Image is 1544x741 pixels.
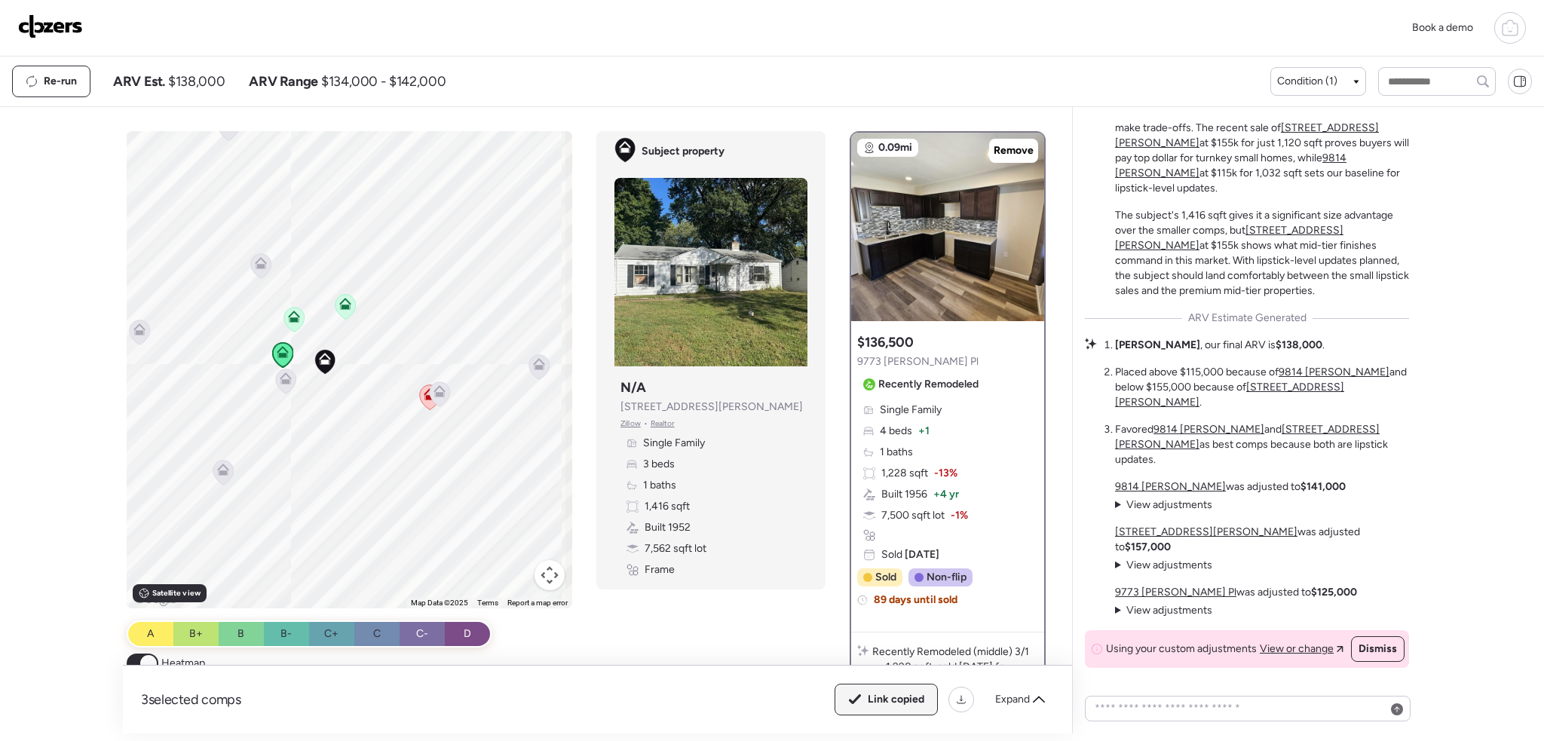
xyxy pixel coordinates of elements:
[1126,559,1212,571] span: View adjustments
[645,499,690,514] span: 1,416 sqft
[994,143,1034,158] span: Remove
[918,424,930,439] span: + 1
[875,570,896,585] span: Sold
[643,436,705,451] span: Single Family
[1115,480,1226,493] a: 9814 [PERSON_NAME]
[880,403,942,418] span: Single Family
[880,424,912,439] span: 4 beds
[934,466,957,481] span: -13%
[280,626,292,641] span: B-
[18,14,83,38] img: Logo
[168,72,225,90] span: $138,000
[880,445,913,460] span: 1 baths
[373,626,381,641] span: C
[152,587,201,599] span: Satellite view
[881,508,945,523] span: 7,500 sqft lot
[1106,641,1257,657] span: Using your custom adjustments
[1126,498,1212,511] span: View adjustments
[44,74,77,89] span: Re-run
[130,589,180,608] a: Open this area in Google Maps (opens a new window)
[1115,338,1200,351] strong: [PERSON_NAME]
[1125,540,1171,553] strong: $157,000
[147,626,154,641] span: A
[141,690,241,709] span: 3 selected comps
[902,548,939,561] span: [DATE]
[1115,365,1409,410] li: Placed above $115,000 because of and below $155,000 because of .
[1115,338,1325,353] li: , our final ARV is .
[645,520,691,535] span: Built 1952
[1115,90,1409,196] p: This neighborhood shows a clear pattern where buyers pay premiums for both size and finish qualit...
[642,144,725,159] span: Subject property
[416,626,428,641] span: C-
[161,656,205,671] span: Heatmap
[507,599,568,607] a: Report a map error
[620,418,641,430] span: Zillow
[644,418,648,430] span: •
[645,562,675,577] span: Frame
[1311,586,1357,599] strong: $125,000
[1279,366,1389,378] a: 9814 [PERSON_NAME]
[1260,641,1334,657] span: View or change
[857,333,913,351] h3: $136,500
[1153,423,1264,436] a: 9814 [PERSON_NAME]
[1115,498,1212,513] summary: View adjustments
[1260,641,1343,657] a: View or change
[927,570,967,585] span: Non-flip
[951,508,968,523] span: -1%
[857,354,979,369] span: 9773 [PERSON_NAME] Pl
[645,541,706,556] span: 7,562 sqft lot
[881,547,939,562] span: Sold
[1276,338,1322,351] strong: $138,000
[1115,208,1409,299] p: The subject's 1,416 sqft gives it a significant size advantage over the smaller comps, but at $15...
[620,400,803,415] span: [STREET_ADDRESS][PERSON_NAME]
[113,72,165,90] span: ARV Est.
[1115,558,1212,573] summary: View adjustments
[620,378,646,397] h3: N/A
[1359,641,1397,657] span: Dismiss
[868,692,924,707] span: Link copied
[130,589,180,608] img: Google
[878,377,979,392] span: Recently Remodeled
[1115,586,1236,599] a: 9773 [PERSON_NAME] Pl
[1412,21,1473,34] span: Book a demo
[189,626,203,641] span: B+
[874,592,957,608] span: 89 days until sold
[1115,525,1409,555] p: was adjusted to
[249,72,318,90] span: ARV Range
[324,626,339,641] span: C+
[651,418,675,430] span: Realtor
[321,72,446,90] span: $134,000 - $142,000
[411,599,468,607] span: Map Data ©2025
[1126,604,1212,617] span: View adjustments
[643,457,675,472] span: 3 beds
[881,487,927,502] span: Built 1956
[1115,525,1297,538] a: [STREET_ADDRESS][PERSON_NAME]
[477,599,498,607] a: Terms (opens in new tab)
[1188,311,1307,326] span: ARV Estimate Generated
[1277,74,1337,89] span: Condition (1)
[1115,585,1357,600] p: was adjusted to
[643,478,676,493] span: 1 baths
[995,692,1030,707] span: Expand
[933,487,959,502] span: + 4 yr
[881,466,928,481] span: 1,228 sqft
[1300,480,1346,493] strong: $141,000
[237,626,244,641] span: B
[1115,479,1346,495] p: was adjusted to
[464,626,471,641] span: D
[535,560,565,590] button: Map camera controls
[878,140,912,155] span: 0.09mi
[1115,603,1212,618] summary: View adjustments
[1115,422,1409,467] li: Favored and as best comps because both are lipstick updates.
